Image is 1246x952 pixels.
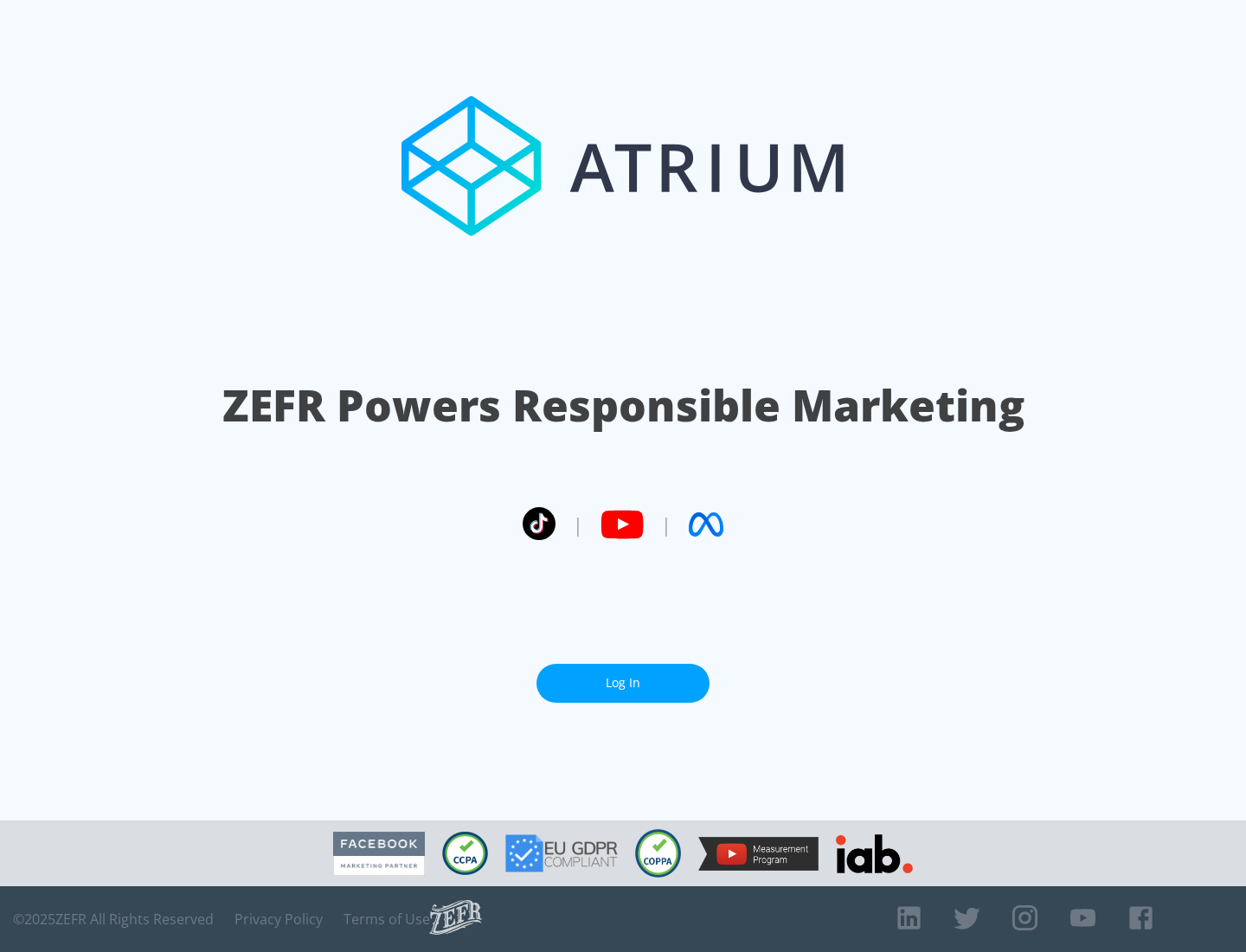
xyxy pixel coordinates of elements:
img: IAB [836,834,913,873]
img: COPPA Compliant [635,829,681,878]
img: YouTube Measurement Program [698,837,819,871]
a: Terms of Use [344,910,430,928]
span: © 2025 ZEFR All Rights Reserved [13,910,214,928]
span: | [661,511,671,537]
a: Log In [536,664,710,703]
a: Privacy Policy [234,910,323,928]
img: GDPR Compliant [505,834,618,872]
span: | [573,511,583,537]
h1: ZEFR Powers Responsible Marketing [222,376,1024,435]
img: CCPA Compliant [442,832,488,875]
img: Facebook Marketing Partner [333,832,425,876]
